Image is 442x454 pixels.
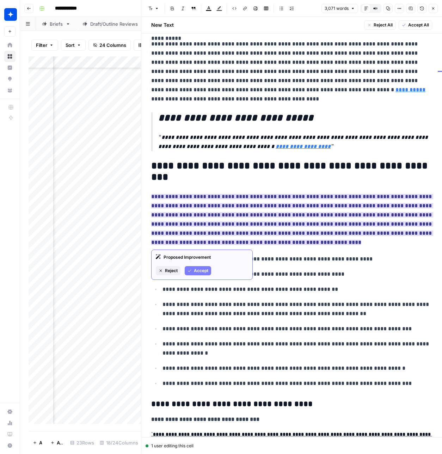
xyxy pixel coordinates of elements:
button: Sort [61,39,86,51]
button: Reject [156,266,180,275]
span: Reject All [374,22,393,28]
div: 18/24 Columns [97,437,141,448]
div: 23 Rows [67,437,97,448]
div: Proposed Improvement [156,254,248,260]
div: 1 user editing this cell [146,443,438,449]
span: 3,071 words [325,5,349,12]
a: Opportunities [4,73,16,85]
a: Usage [4,417,16,429]
div: Draft/Outline Reviews [90,20,139,27]
button: Workspace: Wiz [4,6,16,23]
div: Briefs [50,20,63,27]
button: Add Row [29,437,46,448]
button: Add 10 Rows [46,437,67,448]
button: Filter [31,39,58,51]
span: Accept [194,268,208,274]
button: Reject All [364,20,396,30]
button: Accept [185,266,211,275]
a: Insights [4,62,16,73]
button: 24 Columns [88,39,131,51]
button: Accept All [399,20,432,30]
a: Draft/Outline Reviews [76,17,152,31]
span: Accept All [408,22,429,28]
a: Learning Hub [4,429,16,440]
span: Filter [36,42,47,49]
button: Help + Support [4,440,16,451]
span: Sort [66,42,75,49]
h2: New Text [151,22,174,29]
a: Browse [4,51,16,62]
img: Wiz Logo [4,8,17,21]
span: Add Row [39,439,42,446]
a: Briefs [36,17,76,31]
span: Add 10 Rows [57,439,63,446]
a: Settings [4,406,16,417]
span: 24 Columns [99,42,126,49]
button: 3,071 words [321,4,358,13]
a: Home [4,39,16,51]
a: Your Data [4,85,16,96]
span: Reject [165,268,178,274]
